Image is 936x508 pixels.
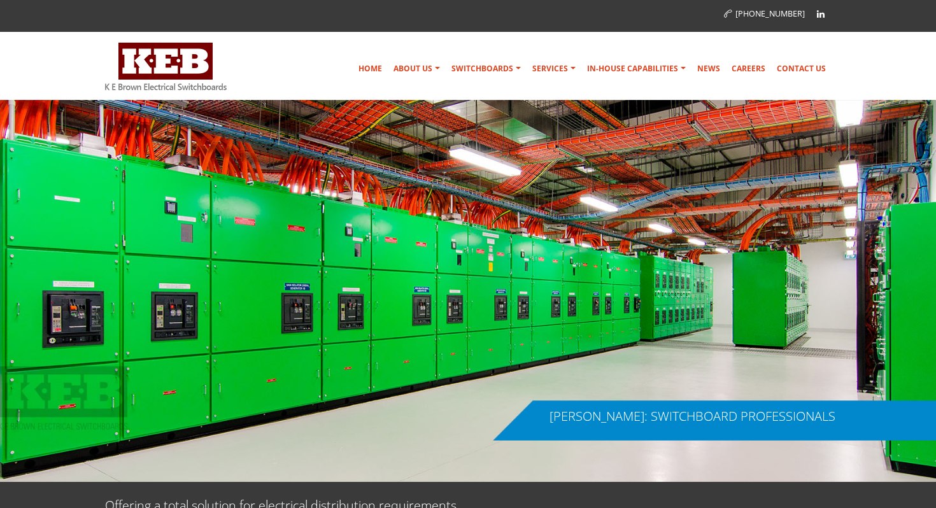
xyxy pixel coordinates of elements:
div: [PERSON_NAME]: SWITCHBOARD PROFESSIONALS [550,410,835,423]
a: Services [527,56,581,81]
a: [PHONE_NUMBER] [724,8,805,19]
a: News [692,56,725,81]
a: Home [353,56,387,81]
a: In-house Capabilities [582,56,691,81]
a: Linkedin [811,4,830,24]
img: K E Brown Electrical Switchboards [105,43,227,90]
a: Contact Us [772,56,831,81]
a: Careers [727,56,770,81]
a: About Us [388,56,445,81]
a: Switchboards [446,56,526,81]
